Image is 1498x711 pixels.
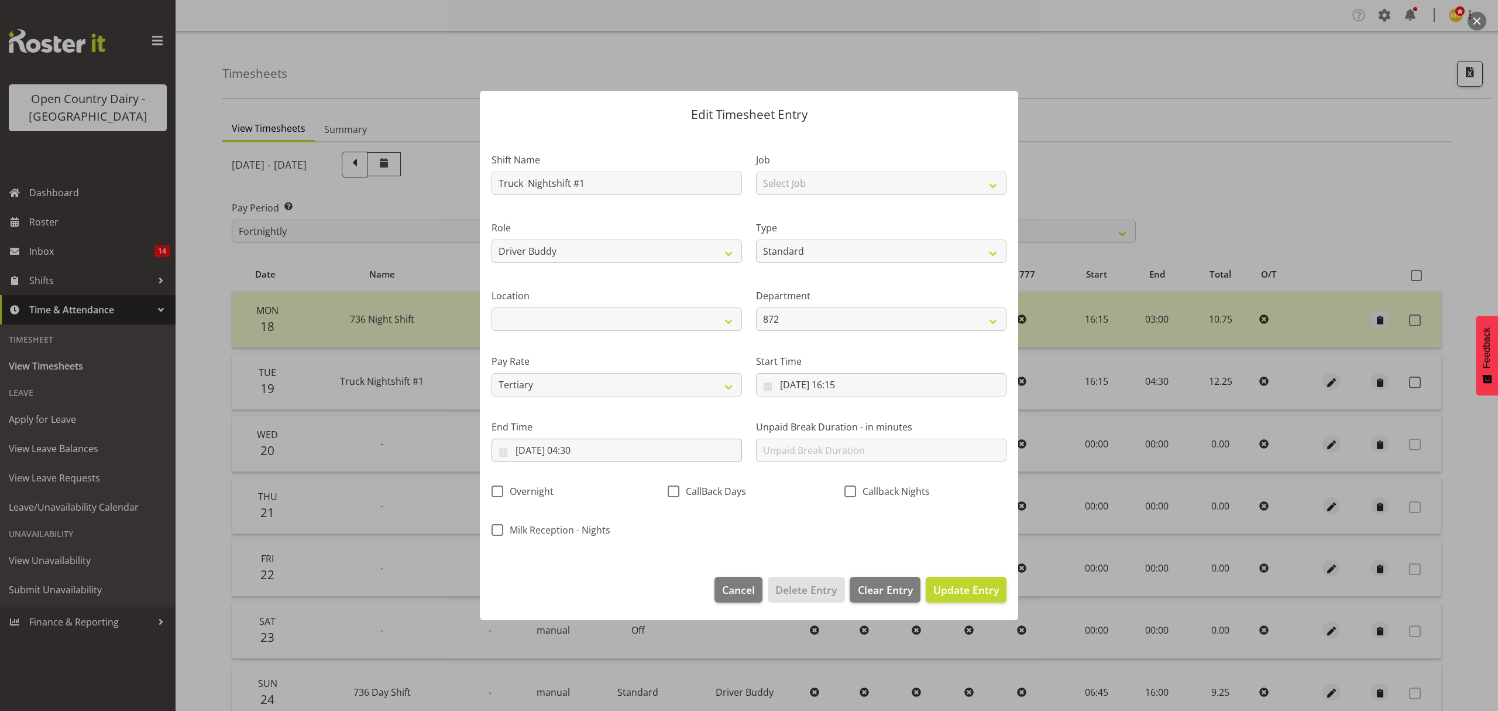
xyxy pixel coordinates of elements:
[492,439,742,462] input: Click to select...
[775,582,837,597] span: Delete Entry
[492,221,742,235] label: Role
[679,486,746,497] span: CallBack Days
[492,108,1006,121] p: Edit Timesheet Entry
[714,577,762,603] button: Cancel
[492,172,742,195] input: Shift Name
[850,577,920,603] button: Clear Entry
[768,577,844,603] button: Delete Entry
[858,582,913,597] span: Clear Entry
[492,420,742,434] label: End Time
[1482,327,1492,368] span: Feedback
[756,153,1006,167] label: Job
[492,354,742,368] label: Pay Rate
[756,420,1006,434] label: Unpaid Break Duration - in minutes
[492,289,742,303] label: Location
[756,221,1006,235] label: Type
[856,486,930,497] span: Callback Nights
[492,153,742,167] label: Shift Name
[756,439,1006,462] input: Unpaid Break Duration
[1476,316,1498,395] button: Feedback - Show survey
[933,583,999,597] span: Update Entry
[722,582,755,597] span: Cancel
[756,354,1006,368] label: Start Time
[503,524,610,536] span: Milk Reception - Nights
[756,373,1006,396] input: Click to select...
[503,486,554,497] span: Overnight
[926,577,1006,603] button: Update Entry
[756,289,1006,303] label: Department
